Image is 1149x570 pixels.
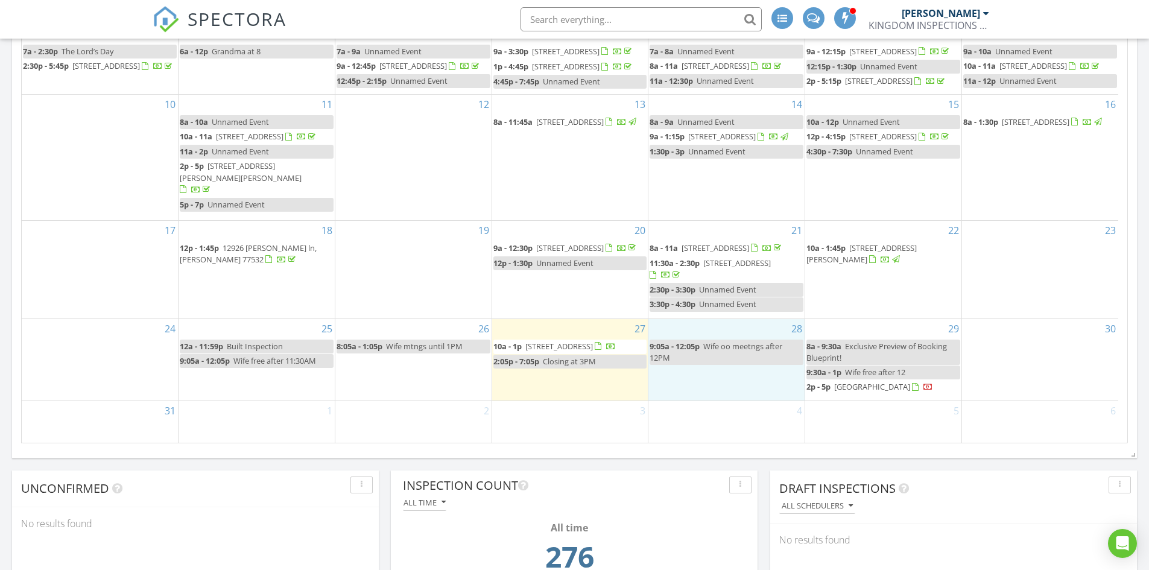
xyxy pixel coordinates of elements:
[806,45,960,59] a: 9a - 12:15p [STREET_ADDRESS]
[493,116,638,127] a: 8a - 11:45a [STREET_ADDRESS]
[543,76,600,87] span: Unnamed Event
[364,46,422,57] span: Unnamed Event
[335,220,492,318] td: Go to August 19, 2025
[180,130,334,144] a: 10a - 11a [STREET_ADDRESS]
[789,221,805,240] a: Go to August 21, 2025
[492,24,648,94] td: Go to August 6, 2025
[386,341,463,352] span: Wife mtngs until 1PM
[650,59,803,74] a: 8a - 11a [STREET_ADDRESS]
[493,340,647,354] a: 10a - 1p [STREET_ADDRESS]
[806,341,947,363] span: Exclusive Preview of Booking Blueprint!
[22,318,179,401] td: Go to August 24, 2025
[849,131,917,142] span: [STREET_ADDRESS]
[650,256,803,282] a: 11:30a - 2:30p [STREET_ADDRESS]
[806,75,841,86] span: 2p - 5:15p
[677,116,735,127] span: Unnamed Event
[407,521,732,535] div: All time
[180,242,219,253] span: 12p - 1:45p
[233,355,316,366] span: Wife free after 11:30AM
[805,24,962,94] td: Go to August 8, 2025
[632,319,648,338] a: Go to August 27, 2025
[324,401,335,420] a: Go to September 1, 2025
[493,61,634,72] a: 1p - 4:45p [STREET_ADDRESS]
[961,401,1118,442] td: Go to September 6, 2025
[162,319,178,338] a: Go to August 24, 2025
[806,46,951,57] a: 9a - 12:15p [STREET_ADDRESS]
[688,131,756,142] span: [STREET_ADDRESS]
[806,381,933,392] a: 2p - 5p [GEOGRAPHIC_DATA]
[543,356,596,367] span: Closing at 3PM
[212,46,261,57] span: Grandma at 8
[403,477,724,495] div: Inspection Count
[946,95,961,114] a: Go to August 15, 2025
[806,242,917,265] a: 10a - 1:45p [STREET_ADDRESS][PERSON_NAME]
[179,220,335,318] td: Go to August 18, 2025
[834,381,910,392] span: [GEOGRAPHIC_DATA]
[650,341,700,352] span: 9:05a - 12:05p
[650,60,783,71] a: 8a - 11a [STREET_ADDRESS]
[806,242,846,253] span: 10a - 1:45p
[337,46,361,57] span: 7a - 9a
[845,75,913,86] span: [STREET_ADDRESS]
[806,61,856,72] span: 12:15p - 1:30p
[961,318,1118,401] td: Go to August 30, 2025
[493,242,533,253] span: 9a - 12:30p
[1002,116,1069,127] span: [STREET_ADDRESS]
[860,61,917,72] span: Unnamed Event
[638,401,648,420] a: Go to September 3, 2025
[699,284,756,295] span: Unnamed Event
[335,318,492,401] td: Go to August 26, 2025
[72,60,140,71] span: [STREET_ADDRESS]
[335,401,492,442] td: Go to September 2, 2025
[23,60,69,71] span: 2:30p - 5:45p
[682,60,749,71] span: [STREET_ADDRESS]
[227,341,283,352] span: Built Inspection
[849,46,917,57] span: [STREET_ADDRESS]
[632,95,648,114] a: Go to August 13, 2025
[180,159,334,197] a: 2p - 5p [STREET_ADDRESS][PERSON_NAME][PERSON_NAME]
[650,116,674,127] span: 8a - 9a
[319,319,335,338] a: Go to August 25, 2025
[782,502,853,510] div: All schedulers
[650,299,695,309] span: 3:30p - 4:30p
[779,480,896,496] span: Draft Inspections
[476,95,492,114] a: Go to August 12, 2025
[492,401,648,442] td: Go to September 3, 2025
[493,341,616,352] a: 10a - 1p [STREET_ADDRESS]
[180,242,317,265] a: 12p - 1:45p 12926 [PERSON_NAME] ln, [PERSON_NAME] 77532
[337,341,382,352] span: 8:05a - 1:05p
[805,318,962,401] td: Go to August 29, 2025
[650,46,674,57] span: 7a - 8a
[492,94,648,220] td: Go to August 13, 2025
[806,131,846,142] span: 12p - 4:15p
[493,115,647,130] a: 8a - 11:45a [STREET_ADDRESS]
[963,59,1117,74] a: 10a - 11a [STREET_ADDRESS]
[806,381,831,392] span: 2p - 5p
[806,242,917,265] span: [STREET_ADDRESS][PERSON_NAME]
[843,116,900,127] span: Unnamed Event
[1103,319,1118,338] a: Go to August 30, 2025
[650,241,803,256] a: 8a - 11a [STREET_ADDRESS]
[337,75,387,86] span: 12:45p - 2:15p
[806,341,841,352] span: 8a - 9:30a
[180,355,230,366] span: 9:05a - 12:05p
[805,94,962,220] td: Go to August 15, 2025
[493,241,647,256] a: 9a - 12:30p [STREET_ADDRESS]
[476,221,492,240] a: Go to August 19, 2025
[337,60,481,71] a: 9a - 12:45p [STREET_ADDRESS]
[532,61,600,72] span: [STREET_ADDRESS]
[682,242,749,253] span: [STREET_ADDRESS]
[162,401,178,420] a: Go to August 31, 2025
[963,75,996,86] span: 11a - 12p
[379,60,447,71] span: [STREET_ADDRESS]
[180,131,212,142] span: 10a - 11a
[961,94,1118,220] td: Go to August 16, 2025
[493,45,647,59] a: 9a - 3:30p [STREET_ADDRESS]
[650,258,700,268] span: 11:30a - 2:30p
[806,75,947,86] a: 2p - 5:15p [STREET_ADDRESS]
[403,495,446,511] button: All time
[1108,529,1137,558] div: Open Intercom Messenger
[999,75,1057,86] span: Unnamed Event
[999,60,1067,71] span: [STREET_ADDRESS]
[963,116,998,127] span: 8a - 1:30p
